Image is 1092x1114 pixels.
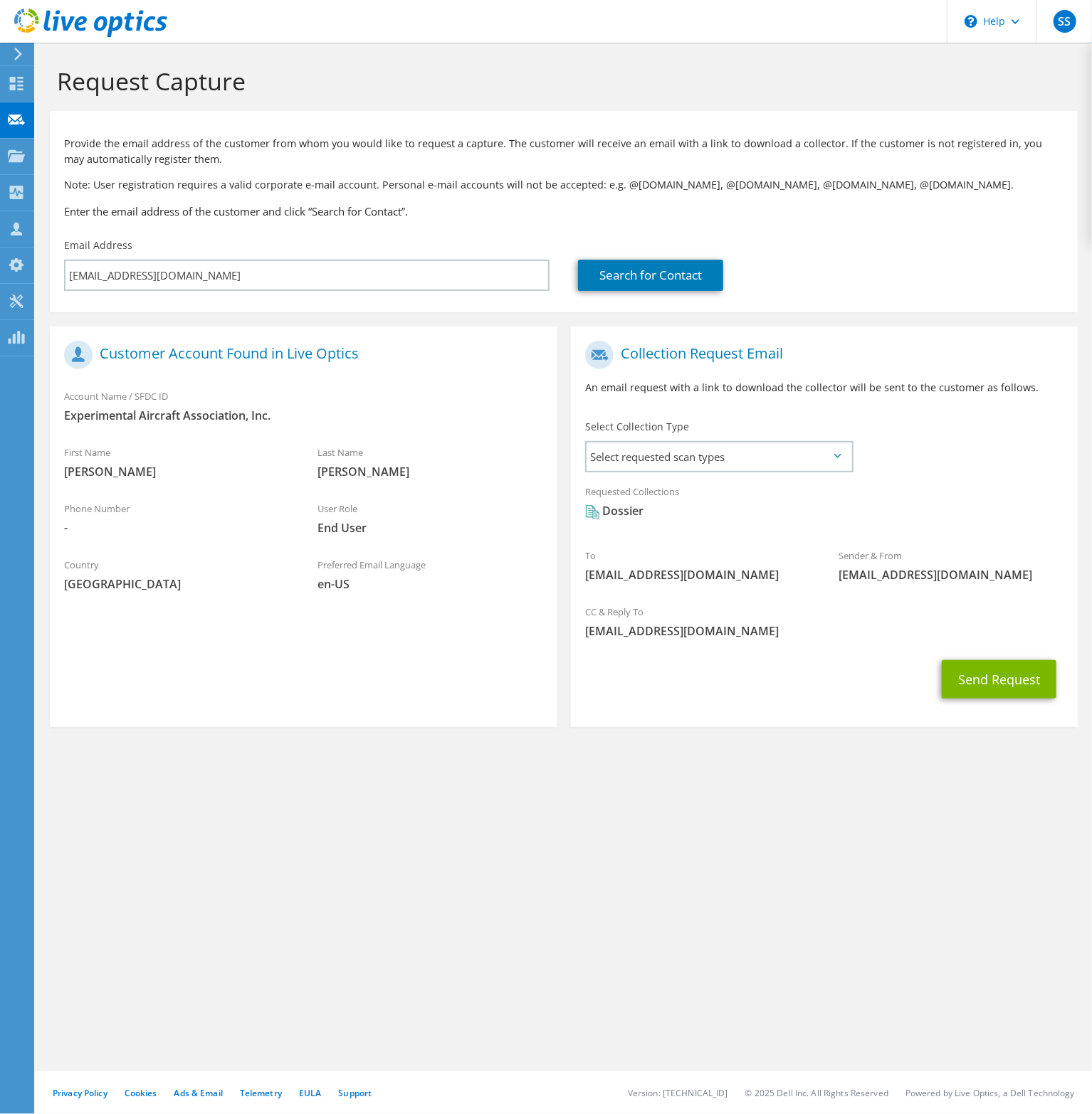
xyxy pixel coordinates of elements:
[303,437,557,487] div: Last Name
[571,477,1078,534] div: Requested Collections
[585,503,644,519] div: Dossier
[50,550,303,599] div: Country
[839,567,1064,583] span: [EMAIL_ADDRESS][DOMAIN_NAME]
[64,136,1064,167] p: Provide the email address of the customer from whom you would like to request a capture. The cust...
[585,420,689,434] label: Select Collection Type
[578,260,723,291] a: Search for Contact
[303,550,557,599] div: Preferred Email Language
[942,660,1056,699] button: Send Request
[64,464,289,479] span: [PERSON_NAME]
[338,1087,372,1099] a: Support
[317,520,542,536] span: End User
[64,203,1064,219] h3: Enter the email address of the customer and click “Search for Contact”.
[299,1087,321,1099] a: EULA
[303,494,557,543] div: User Role
[571,597,1078,646] div: CC & Reply To
[1054,10,1076,33] span: SS
[64,238,132,253] label: Email Address
[965,15,977,28] svg: \n
[585,380,1064,396] p: An email request with a link to download the collector will be sent to the customer as follows.
[745,1087,888,1099] li: © 2025 Dell Inc. All Rights Reserved
[50,381,557,430] div: Account Name / SFDC ID
[50,494,303,543] div: Phone Number
[585,567,810,583] span: [EMAIL_ADDRESS][DOMAIN_NAME]
[587,442,851,471] span: Select requested scan types
[125,1087,157,1099] a: Cookies
[585,341,1056,369] h1: Collection Request Email
[64,177,1064,193] p: Note: User registration requires a valid corporate e-mail account. Personal e-mail accounts will ...
[64,520,289,536] span: -
[64,408,542,423] span: Experimental Aircraft Association, Inc.
[64,576,289,592] span: [GEOGRAPHIC_DATA]
[64,341,535,369] h1: Customer Account Found in Live Optics
[317,576,542,592] span: en-US
[317,464,542,479] span: [PERSON_NAME]
[50,437,303,487] div: First Name
[57,66,1064,96] h1: Request Capture
[53,1087,107,1099] a: Privacy Policy
[240,1087,282,1099] a: Telemetry
[585,623,1064,639] span: [EMAIL_ADDRESS][DOMAIN_NAME]
[174,1087,223,1099] a: Ads & Email
[571,541,824,590] div: To
[905,1087,1075,1099] li: Powered by Live Optics, a Dell Technology
[628,1087,728,1099] li: Version: [TECHNICAL_ID]
[824,541,1078,590] div: Sender & From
